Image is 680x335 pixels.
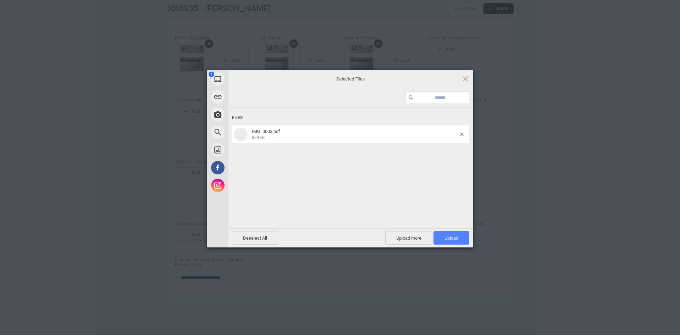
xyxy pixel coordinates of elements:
span: Upload [433,231,469,245]
div: Facebook [207,159,292,177]
div: Link (URL) [207,88,292,106]
span: IMG_0003.pdf [252,129,280,134]
span: Upload [444,235,458,241]
span: Upload more [385,231,432,245]
div: Web Search [207,123,292,141]
span: 1 [209,72,214,77]
div: Instagram [207,177,292,194]
div: Files [232,111,469,124]
div: Take Photo [207,106,292,123]
span: 889KB [252,135,265,140]
div: My Device [207,70,292,88]
span: Click here or hit ESC to close picker [461,75,469,83]
span: Deselect All [232,231,278,245]
span: Selected Files [280,76,421,82]
div: Unsplash [207,141,292,159]
span: IMG_0003.pdf [250,129,460,140]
